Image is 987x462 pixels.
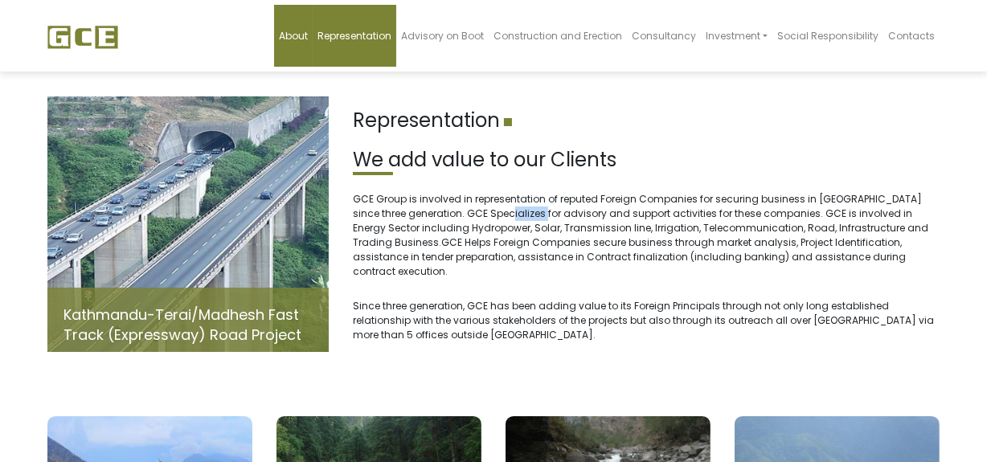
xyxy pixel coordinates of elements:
h1: Representation [353,109,940,133]
a: Contacts [883,5,940,67]
a: Social Responsibility [772,5,883,67]
img: Fast-track.jpg [47,96,329,352]
span: Construction and Erection [493,29,622,43]
span: Social Responsibility [777,29,878,43]
span: Consultancy [632,29,696,43]
span: Contacts [888,29,935,43]
a: Kathmandu-Terai/Madhesh Fast Track (Expressway) Road Project [63,305,301,345]
h2: We add value to our Clients [353,149,940,172]
a: Advisory on Boot [396,5,489,67]
span: Investment [706,29,760,43]
a: Construction and Erection [489,5,627,67]
p: GCE Group is involved in representation of reputed Foreign Companies for securing business in [GE... [353,192,940,279]
img: GCE Group [47,25,118,49]
p: Since three generation, GCE has been adding value to its Foreign Principals through not only long... [353,299,940,342]
span: Representation [317,29,391,43]
a: Representation [313,5,396,67]
span: About [279,29,308,43]
a: About [274,5,313,67]
a: Consultancy [627,5,701,67]
span: Advisory on Boot [401,29,484,43]
a: Investment [701,5,772,67]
